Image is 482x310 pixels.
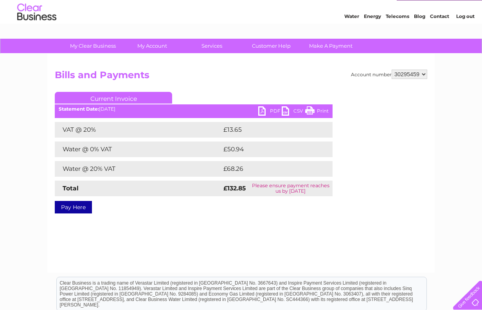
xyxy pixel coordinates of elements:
[221,161,317,177] td: £68.26
[430,33,449,39] a: Contact
[351,70,427,79] div: Account number
[335,4,388,14] a: 0333 014 3131
[17,20,57,44] img: logo.png
[344,33,359,39] a: Water
[221,122,316,138] td: £13.65
[63,185,79,192] strong: Total
[223,185,246,192] strong: £132.85
[305,106,329,118] a: Print
[414,33,425,39] a: Blog
[258,106,282,118] a: PDF
[282,106,305,118] a: CSV
[55,70,427,84] h2: Bills and Payments
[55,142,221,157] td: Water @ 0% VAT
[55,92,172,104] a: Current Invoice
[248,181,333,196] td: Please ensure payment reaches us by [DATE]
[299,39,363,53] a: Make A Payment
[57,4,426,38] div: Clear Business is a trading name of Verastar Limited (registered in [GEOGRAPHIC_DATA] No. 3667643...
[456,33,475,39] a: Log out
[386,33,409,39] a: Telecoms
[221,142,317,157] td: £50.94
[55,122,221,138] td: VAT @ 20%
[364,33,381,39] a: Energy
[59,106,99,112] b: Statement Date:
[55,201,92,213] a: Pay Here
[180,39,244,53] a: Services
[61,39,125,53] a: My Clear Business
[55,161,221,177] td: Water @ 20% VAT
[239,39,304,53] a: Customer Help
[120,39,185,53] a: My Account
[55,106,333,112] div: [DATE]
